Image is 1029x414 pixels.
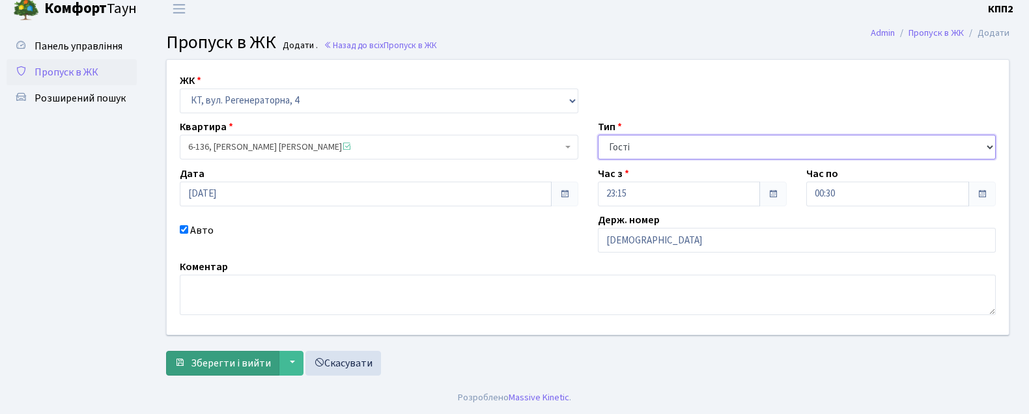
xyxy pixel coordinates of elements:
[909,26,964,40] a: Пропуск в ЖК
[7,33,137,59] a: Панель управління
[598,228,996,253] input: АА1234АА
[191,356,271,370] span: Зберегти і вийти
[384,39,437,51] span: Пропуск в ЖК
[305,351,381,376] a: Скасувати
[166,351,279,376] button: Зберегти і вийти
[180,119,233,135] label: Квартира
[7,59,137,85] a: Пропуск в ЖК
[851,20,1029,47] nav: breadcrumb
[180,259,228,275] label: Коментар
[180,166,204,182] label: Дата
[988,1,1013,17] a: КПП2
[180,135,578,159] span: 6-136, Старовецька Валентина Миколаївна <span class='la la-check-square text-success'></span>
[598,119,622,135] label: Тип
[598,166,629,182] label: Час з
[324,39,437,51] a: Назад до всіхПропуск в ЖК
[35,65,98,79] span: Пропуск в ЖК
[188,141,562,154] span: 6-136, Старовецька Валентина Миколаївна <span class='la la-check-square text-success'></span>
[871,26,895,40] a: Admin
[458,391,571,405] div: Розроблено .
[166,29,276,55] span: Пропуск в ЖК
[180,73,201,89] label: ЖК
[988,2,1013,16] b: КПП2
[7,85,137,111] a: Розширений пошук
[190,223,214,238] label: Авто
[509,391,569,404] a: Massive Kinetic
[280,40,318,51] small: Додати .
[964,26,1009,40] li: Додати
[35,39,122,53] span: Панель управління
[806,166,838,182] label: Час по
[35,91,126,105] span: Розширений пошук
[598,212,660,228] label: Держ. номер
